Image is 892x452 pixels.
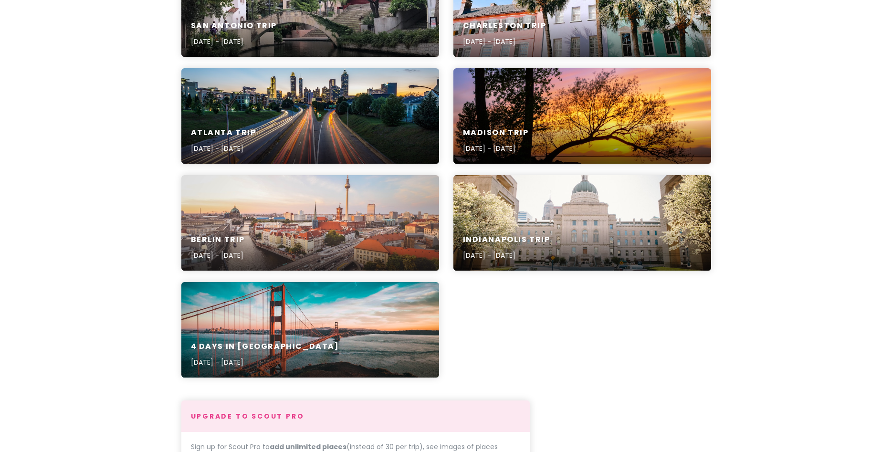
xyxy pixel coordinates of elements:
[191,235,245,245] h6: Berlin Trip
[191,21,277,31] h6: San Antonio Trip
[463,235,550,245] h6: Indianapolis Trip
[181,282,439,378] a: 4 Days in [GEOGRAPHIC_DATA][DATE] - [DATE]
[191,357,339,368] p: [DATE] - [DATE]
[191,36,277,47] p: [DATE] - [DATE]
[191,412,520,420] h4: Upgrade to Scout Pro
[191,250,245,261] p: [DATE] - [DATE]
[463,250,550,261] p: [DATE] - [DATE]
[181,68,439,164] a: timelapse photo of highway during golden hourAtlanta Trip[DATE] - [DATE]
[453,175,711,271] a: white sedan parked near white concrete building during daytimeIndianapolis Trip[DATE] - [DATE]
[181,175,439,271] a: city buildings near body of water during daytimeBerlin Trip[DATE] - [DATE]
[463,36,546,47] p: [DATE] - [DATE]
[191,143,256,154] p: [DATE] - [DATE]
[270,442,346,452] strong: add unlimited places
[463,21,546,31] h6: Charleston Trip
[191,342,339,352] h6: 4 Days in [GEOGRAPHIC_DATA]
[191,128,256,138] h6: Atlanta Trip
[463,128,529,138] h6: Madison Trip
[453,68,711,164] a: tree during golden hourMadison Trip[DATE] - [DATE]
[463,143,529,154] p: [DATE] - [DATE]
